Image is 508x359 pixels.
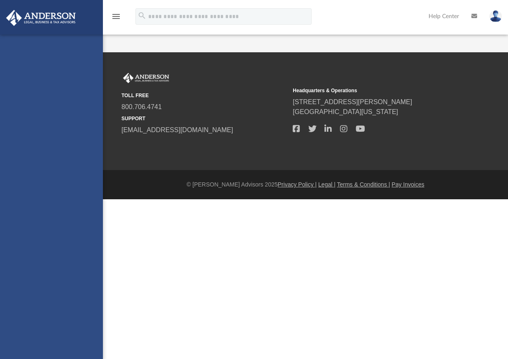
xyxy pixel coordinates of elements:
a: 800.706.4741 [121,103,162,110]
small: SUPPORT [121,115,287,122]
a: Privacy Policy | [278,181,317,188]
a: [GEOGRAPHIC_DATA][US_STATE] [293,108,398,115]
img: User Pic [489,10,502,22]
a: Pay Invoices [391,181,424,188]
a: Legal | [318,181,336,188]
a: [STREET_ADDRESS][PERSON_NAME] [293,98,412,105]
i: menu [111,12,121,21]
i: search [137,11,147,20]
div: © [PERSON_NAME] Advisors 2025 [103,180,508,189]
small: Headquarters & Operations [293,87,458,94]
small: TOLL FREE [121,92,287,99]
img: Anderson Advisors Platinum Portal [121,73,171,84]
a: menu [111,16,121,21]
a: [EMAIL_ADDRESS][DOMAIN_NAME] [121,126,233,133]
a: Terms & Conditions | [337,181,390,188]
img: Anderson Advisors Platinum Portal [4,10,78,26]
